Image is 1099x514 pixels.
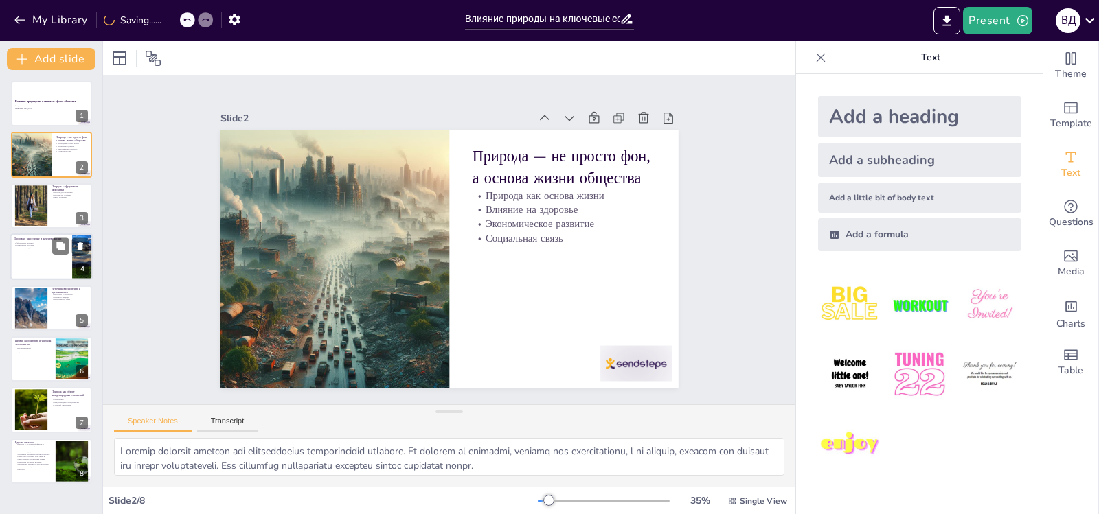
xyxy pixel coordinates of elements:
strong: Влияние природы на ключевые сферы общества [15,100,76,103]
p: Искусство и литература [52,293,88,296]
span: Questions [1049,215,1094,230]
p: Природа как объект международных отношений [52,390,88,397]
span: Template [1050,116,1092,131]
div: 4 [10,233,93,280]
div: 6 [11,336,92,382]
p: Экономическое развитие [473,219,657,253]
p: Образование [15,352,52,355]
p: Риски и затраты [52,196,88,199]
div: В Д [1056,8,1080,33]
p: Геополитика [52,399,88,401]
div: 1 [76,110,88,122]
span: Theme [1055,67,1087,82]
p: Ресурсы для экономики [52,191,88,194]
span: Charts [1056,316,1085,331]
p: Экологическая этика [52,298,88,301]
span: Table [1058,363,1083,378]
button: Speaker Notes [114,417,192,432]
p: Бионика [15,349,52,352]
div: Change the overall theme [1043,41,1098,91]
div: Get real-time input from your audience [1043,189,1098,239]
img: 5.jpeg [887,342,951,406]
button: My Library [10,9,93,31]
img: 4.jpeg [818,342,882,406]
img: 2.jpeg [887,273,951,337]
div: Add a table [1043,338,1098,387]
div: Add a little bit of body text [818,183,1021,213]
p: Социальная связь [56,150,88,152]
p: Природа как основа жизни [56,142,88,145]
div: 8 [76,467,88,480]
div: Add a heading [818,96,1021,137]
p: Экономическое развитие [56,148,88,150]
div: 35 % [683,494,716,507]
img: 7.jpeg [818,412,882,476]
div: Saving...... [104,14,161,27]
button: Transcript [197,417,258,432]
div: Add a subheading [818,143,1021,177]
button: Duplicate Slide [52,238,69,255]
div: Slide 2 [234,89,543,134]
div: 7 [11,387,92,432]
div: 8 [11,439,92,484]
p: Условия для хозяйства [52,194,88,196]
div: 4 [76,264,89,276]
p: Социальная связь [471,233,655,267]
p: Первая лаборатория и учебник человечества [15,339,52,347]
p: Ментальное здоровье [14,244,68,247]
p: Источник знаний [15,347,52,349]
div: Add charts and graphs [1043,288,1098,338]
input: Insert title [465,9,620,29]
textarea: Loremip dolorsit ametcon adi elitseddoeius temporincidid utlabore. Et dolorem al enimadmi, veniam... [114,438,784,476]
p: Источник вдохновения и идентичности [52,287,88,294]
p: Расселение людей [14,247,68,250]
div: Slide 2 / 8 [109,494,538,507]
div: 3 [76,212,88,224]
button: Delete Slide [72,238,89,255]
span: Text [1061,165,1080,180]
div: 6 [76,365,88,377]
p: Generated with [URL] [15,107,88,110]
img: 3.jpeg [958,273,1021,337]
span: Media [1058,264,1085,279]
div: 2 [76,161,88,174]
p: Природа — не внешний фактор, а интегральная часть общества. Ее влияние пронизывает все сферы: от ... [15,443,52,470]
p: Text [832,41,1030,74]
p: Природа — фундамент экономики [52,185,88,192]
button: Export to PowerPoint [933,7,960,34]
p: Религия и традиции [52,296,88,299]
div: 5 [11,285,92,331]
p: Влияние на здоровье [56,145,88,148]
p: Единая система [15,440,52,444]
div: 5 [76,314,88,327]
p: Природа — не просто фон, а основа жизни общества [477,149,664,211]
div: 1 [11,81,92,126]
p: Фундаментальная взаимосвязь [15,105,88,108]
p: Природа как основа жизни [476,191,659,224]
div: Add images, graphics, shapes or video [1043,239,1098,288]
div: 2 [11,132,92,177]
div: 3 [11,183,92,229]
div: Layout [109,47,131,69]
div: Add ready made slides [1043,91,1098,140]
img: 1.jpeg [818,273,882,337]
div: Add a formula [818,218,1021,251]
button: В Д [1056,7,1080,34]
p: Влияние на здоровье [475,205,658,239]
p: Международное сотрудничество [52,401,88,404]
div: 7 [76,417,88,429]
p: Природа — не просто фон, а основа жизни общества [56,135,88,142]
div: Add text boxes [1043,140,1098,189]
p: Физическое здоровье [14,242,68,244]
span: Position [145,50,161,67]
p: Здоровье, расселение и качество жизни [14,237,68,241]
span: Single View [740,495,787,506]
button: Add slide [7,48,95,70]
p: «Зеленая» дипломатия [52,404,88,406]
button: Present [963,7,1032,34]
img: 6.jpeg [958,342,1021,406]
